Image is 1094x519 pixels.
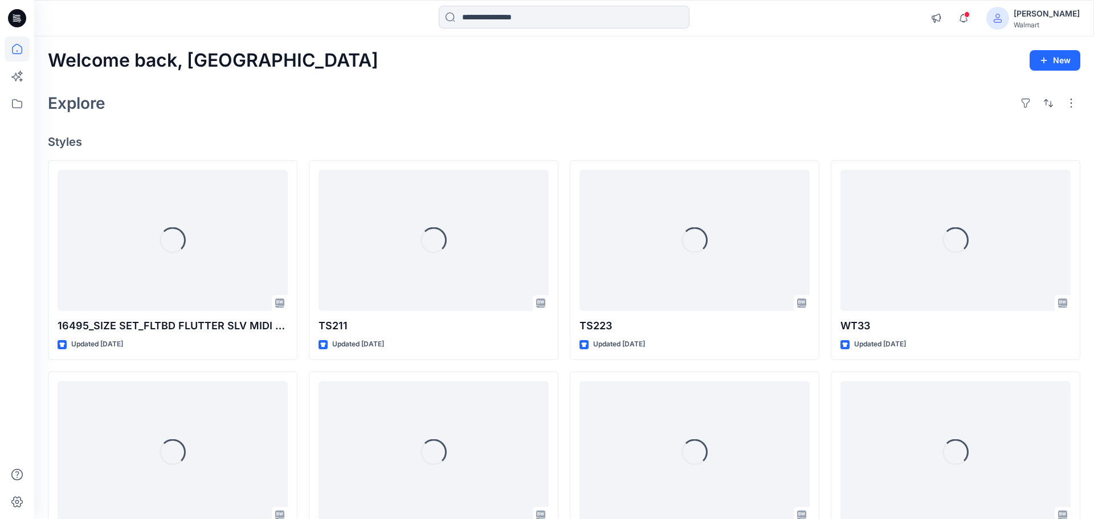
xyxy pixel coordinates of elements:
[332,338,384,350] p: Updated [DATE]
[58,318,288,334] p: 16495_SIZE SET_FLTBD FLUTTER SLV MIDI DRESS
[319,318,549,334] p: TS211
[840,318,1071,334] p: WT33
[579,318,810,334] p: TS223
[71,338,123,350] p: Updated [DATE]
[1014,21,1080,29] div: Walmart
[1014,7,1080,21] div: [PERSON_NAME]
[48,94,105,112] h2: Explore
[1030,50,1080,71] button: New
[48,135,1080,149] h4: Styles
[593,338,645,350] p: Updated [DATE]
[48,50,378,71] h2: Welcome back, [GEOGRAPHIC_DATA]
[993,14,1002,23] svg: avatar
[854,338,906,350] p: Updated [DATE]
